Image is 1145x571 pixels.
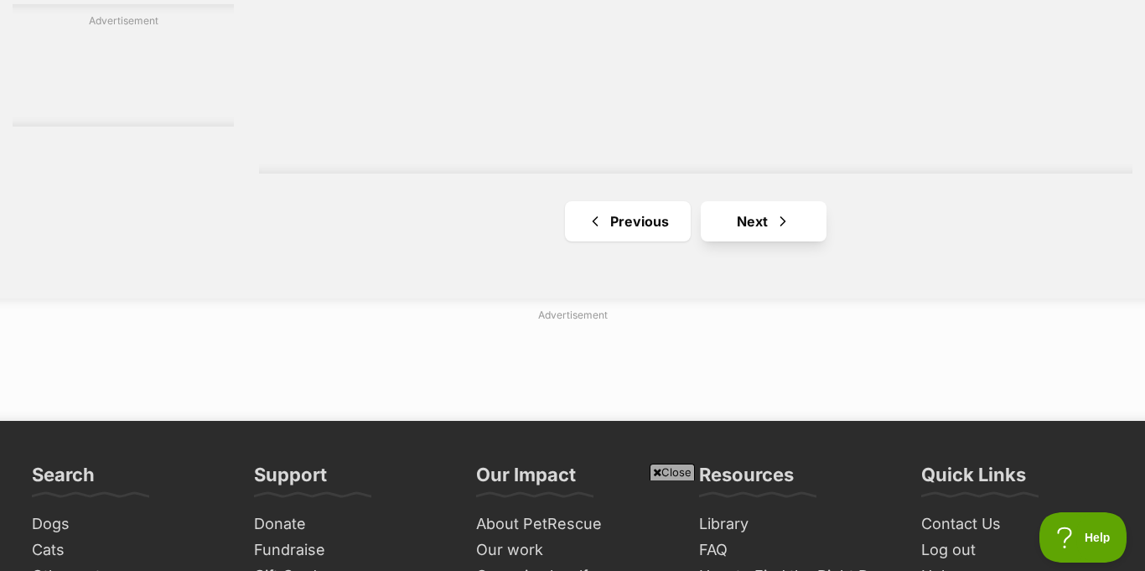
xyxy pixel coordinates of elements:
a: Fundraise [247,537,453,563]
a: Log out [914,537,1120,563]
span: Close [650,464,695,480]
a: Contact Us [914,511,1120,537]
a: Previous page [565,201,691,241]
h3: Support [254,463,327,496]
h3: Quick Links [921,463,1026,496]
a: Next page [701,201,826,241]
iframe: Advertisement [267,487,878,563]
nav: Pagination [259,201,1132,241]
a: Cats [25,537,231,563]
iframe: Help Scout Beacon - Open [1039,512,1128,563]
div: Advertisement [13,4,234,127]
h3: Search [32,463,95,496]
h3: Our Impact [476,463,576,496]
h3: Resources [699,463,794,496]
a: Dogs [25,511,231,537]
a: Donate [247,511,453,537]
